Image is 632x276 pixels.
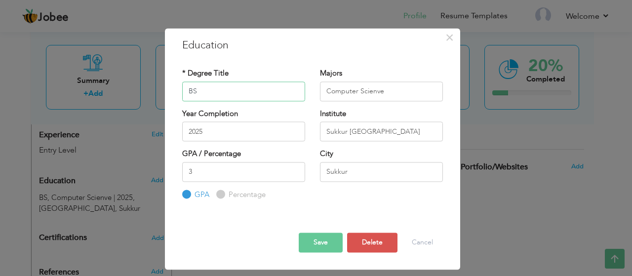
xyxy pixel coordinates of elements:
button: Delete [347,233,397,253]
label: Year Completion [182,109,238,119]
div: Add your educational degree. [39,171,164,214]
label: GPA / Percentage [182,149,241,159]
label: City [320,149,333,159]
label: Majors [320,69,342,79]
label: GPA [192,190,209,200]
h3: Education [182,38,443,53]
span: × [445,29,454,46]
button: Close [442,30,458,45]
button: Save [299,233,343,253]
button: Cancel [402,233,443,253]
label: * Degree Title [182,69,229,79]
label: Institute [320,109,346,119]
label: Percentage [226,190,266,200]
